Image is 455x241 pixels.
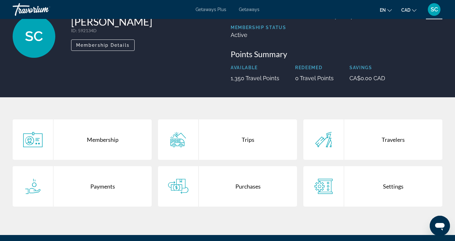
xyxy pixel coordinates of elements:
a: Getaways Plus [196,7,226,12]
button: Change language [380,5,392,15]
button: User Menu [426,3,442,16]
p: : 592134D [71,28,152,33]
div: Payments [53,166,152,207]
span: ID [71,28,76,33]
a: Travorium [13,1,76,18]
a: Payments [13,166,152,207]
div: Settings [344,166,442,207]
p: Available [231,65,279,70]
p: Redeemed [295,65,334,70]
span: SC [25,28,43,45]
p: Active [231,32,290,38]
a: Travelers [303,119,442,160]
span: Membership Details [76,43,130,48]
a: Trips [158,119,297,160]
p: 1,350 Travel Points [231,75,279,81]
iframe: Bouton de lancement de la fenêtre de messagerie [430,216,450,236]
p: Savings [349,65,385,70]
h3: Points Summary [231,49,442,59]
a: Membership Details [71,41,135,48]
p: CA$0.00 CAD [349,75,385,81]
h1: [PERSON_NAME] [71,15,152,28]
a: Membership [13,119,152,160]
a: Getaways [239,7,259,12]
p: Membership Status [231,25,290,30]
div: Trips [199,119,297,160]
span: CAD [401,8,410,13]
div: Travelers [344,119,442,160]
button: Membership Details [71,39,135,51]
span: SC [431,6,438,13]
p: 0 Travel Points [295,75,334,81]
a: Settings [303,166,442,207]
button: Change currency [401,5,416,15]
span: en [380,8,386,13]
div: Membership [53,119,152,160]
a: Purchases [158,166,297,207]
div: Purchases [199,166,297,207]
